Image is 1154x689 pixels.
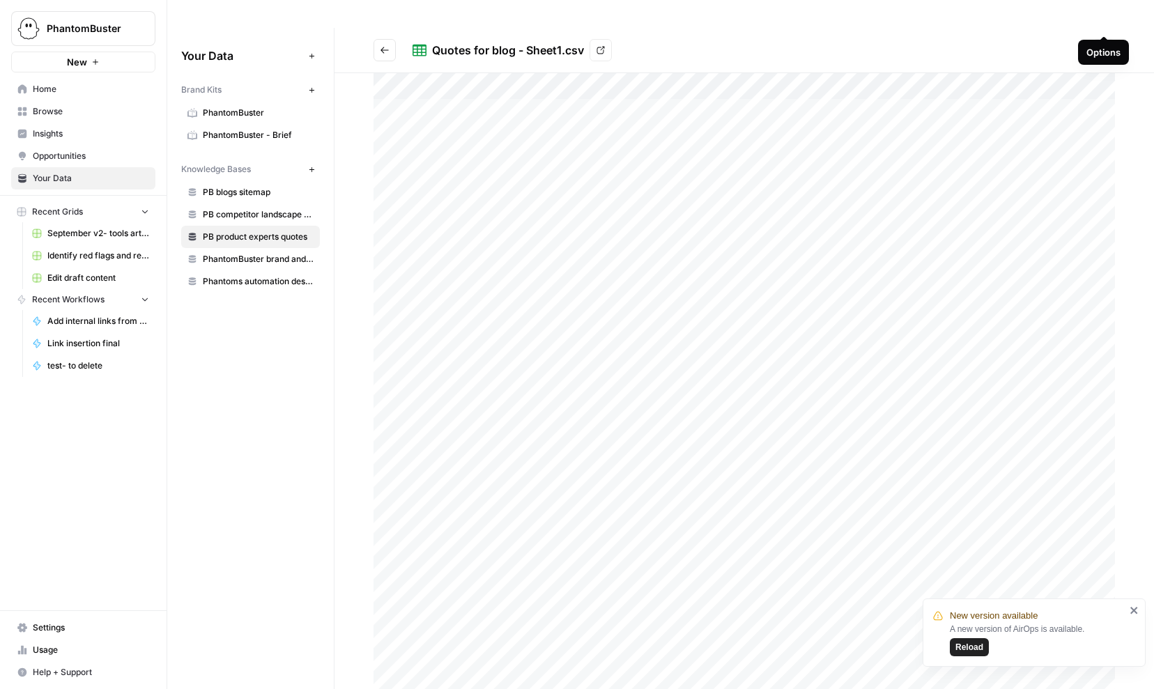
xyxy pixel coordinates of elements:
[47,315,149,327] span: Add internal links from csv
[33,127,149,140] span: Insights
[181,181,320,203] a: PB blogs sitemap
[26,245,155,267] a: Identify red flags and rewrite: Brand alignment editor Grid
[33,172,149,185] span: Your Data
[11,617,155,639] a: Settings
[181,248,320,270] a: PhantomBuster brand and product kit info
[26,355,155,377] a: test- to delete
[26,267,155,289] a: Edit draft content
[26,222,155,245] a: September v2- tools articles
[32,206,83,218] span: Recent Grids
[47,337,149,350] span: Link insertion final
[47,249,149,262] span: Identify red flags and rewrite: Brand alignment editor Grid
[26,332,155,355] a: Link insertion final
[33,83,149,95] span: Home
[181,163,251,176] span: Knowledge Bases
[203,186,314,199] span: PB blogs sitemap
[203,208,314,221] span: PB competitor landscape (needs updating)
[181,226,320,248] a: PB product experts quotes
[11,145,155,167] a: Opportunities
[203,231,314,243] span: PB product experts quotes
[11,78,155,100] a: Home
[374,39,396,61] button: Go back
[181,47,303,64] span: Your Data
[11,201,155,222] button: Recent Grids
[955,641,983,653] span: Reload
[432,42,584,59] div: Quotes for blog - Sheet1.csv
[203,275,314,288] span: Phantoms automation descriptions (most used ones)
[47,272,149,284] span: Edit draft content
[1086,45,1121,59] div: Options
[11,52,155,72] button: New
[47,227,149,240] span: September v2- tools articles
[33,644,149,656] span: Usage
[47,359,149,372] span: test- to delete
[203,107,314,119] span: PhantomBuster
[11,123,155,145] a: Insights
[950,609,1038,623] span: New version available
[181,270,320,293] a: Phantoms automation descriptions (most used ones)
[11,639,155,661] a: Usage
[26,310,155,332] a: Add internal links from csv
[33,150,149,162] span: Opportunities
[950,638,989,656] button: Reload
[181,124,320,146] a: PhantomBuster - Brief
[1130,605,1139,616] button: close
[950,623,1125,656] div: A new version of AirOps is available.
[11,167,155,189] a: Your Data
[67,55,87,69] span: New
[181,102,320,124] a: PhantomBuster
[16,16,41,41] img: PhantomBuster Logo
[33,621,149,634] span: Settings
[181,203,320,226] a: PB competitor landscape (needs updating)
[33,105,149,118] span: Browse
[11,100,155,123] a: Browse
[11,661,155,683] button: Help + Support
[47,22,131,36] span: PhantomBuster
[203,253,314,265] span: PhantomBuster brand and product kit info
[203,129,314,141] span: PhantomBuster - Brief
[11,289,155,310] button: Recent Workflows
[33,666,149,679] span: Help + Support
[11,11,155,46] button: Workspace: PhantomBuster
[181,84,222,96] span: Brand Kits
[32,293,105,306] span: Recent Workflows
